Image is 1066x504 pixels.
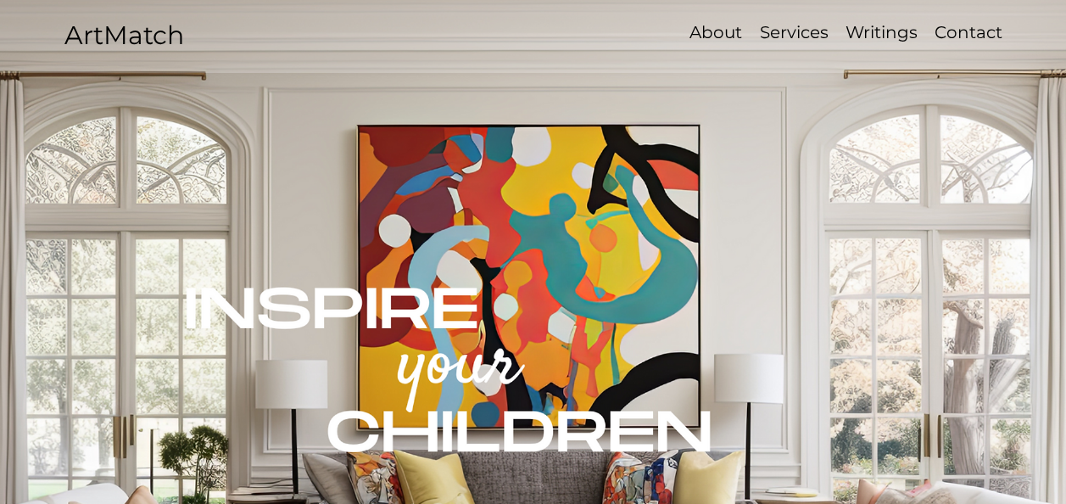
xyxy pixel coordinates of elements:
[926,20,1010,45] a: Contact
[751,20,837,45] a: Services
[837,20,926,45] a: Writings
[625,20,1010,45] nav: Site
[751,20,837,45] p: Services
[681,20,751,45] a: About
[64,20,184,51] a: ArtMatch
